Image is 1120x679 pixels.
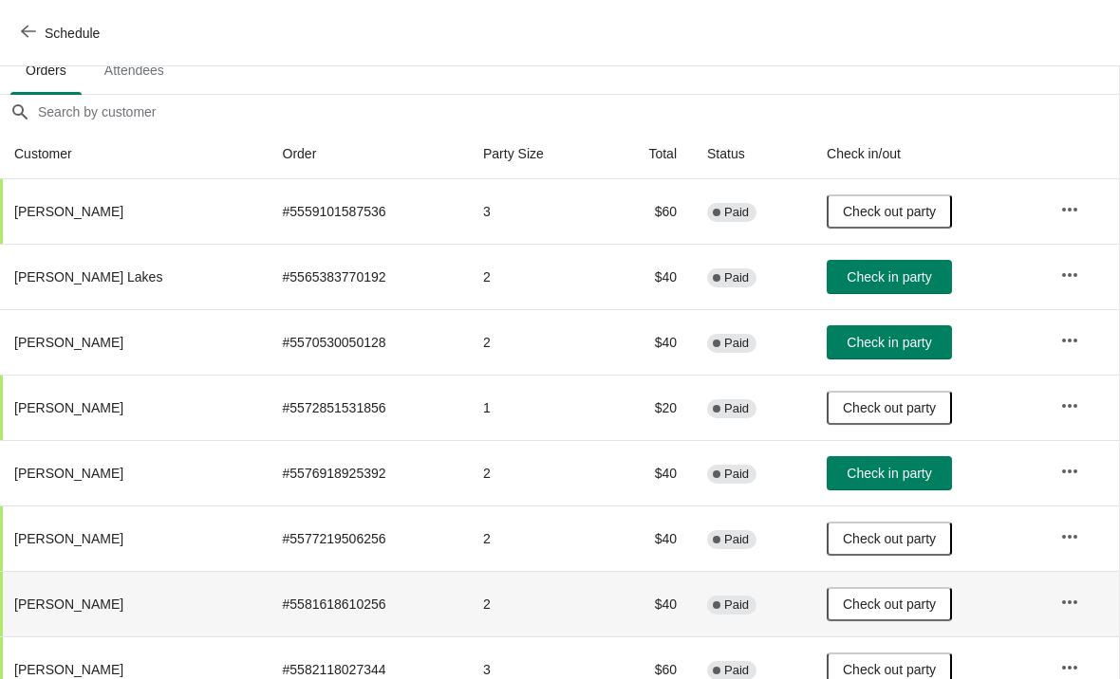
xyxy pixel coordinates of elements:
[14,335,123,350] span: [PERSON_NAME]
[724,597,749,613] span: Paid
[468,571,605,636] td: 2
[827,587,952,621] button: Check out party
[468,505,605,571] td: 2
[605,129,692,179] th: Total
[605,440,692,505] td: $40
[724,270,749,285] span: Paid
[827,260,952,294] button: Check in party
[827,325,952,359] button: Check in party
[14,531,123,546] span: [PERSON_NAME]
[843,204,936,219] span: Check out party
[268,440,468,505] td: # 5576918925392
[843,400,936,415] span: Check out party
[14,400,123,415] span: [PERSON_NAME]
[847,466,931,481] span: Check in party
[843,531,936,546] span: Check out party
[468,309,605,375] td: 2
[605,375,692,440] td: $20
[605,244,692,309] td: $40
[827,522,952,556] button: Check out party
[724,663,749,678] span: Paid
[9,16,115,50] button: Schedule
[468,440,605,505] td: 2
[45,26,100,41] span: Schedule
[268,375,468,440] td: # 5572851531856
[692,129,812,179] th: Status
[605,179,692,244] td: $60
[605,505,692,571] td: $40
[268,505,468,571] td: # 5577219506256
[468,179,605,244] td: 3
[268,129,468,179] th: Order
[724,532,749,547] span: Paid
[468,244,605,309] td: 2
[268,309,468,375] td: # 5570530050128
[724,336,749,351] span: Paid
[847,335,931,350] span: Check in party
[843,662,936,677] span: Check out party
[724,467,749,482] span: Paid
[14,269,162,284] span: [PERSON_NAME] Lakes
[843,596,936,612] span: Check out party
[468,375,605,440] td: 1
[605,309,692,375] td: $40
[89,53,179,87] span: Attendees
[14,466,123,481] span: [PERSON_NAME]
[847,269,931,284] span: Check in party
[268,244,468,309] td: # 5565383770192
[827,456,952,490] button: Check in party
[724,205,749,220] span: Paid
[14,596,123,612] span: [PERSON_NAME]
[37,95,1119,129] input: Search by customer
[827,391,952,425] button: Check out party
[724,401,749,416] span: Paid
[268,571,468,636] td: # 5581618610256
[14,662,123,677] span: [PERSON_NAME]
[827,194,952,229] button: Check out party
[14,204,123,219] span: [PERSON_NAME]
[812,129,1045,179] th: Check in/out
[268,179,468,244] td: # 5559101587536
[605,571,692,636] td: $40
[468,129,605,179] th: Party Size
[10,53,82,87] span: Orders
